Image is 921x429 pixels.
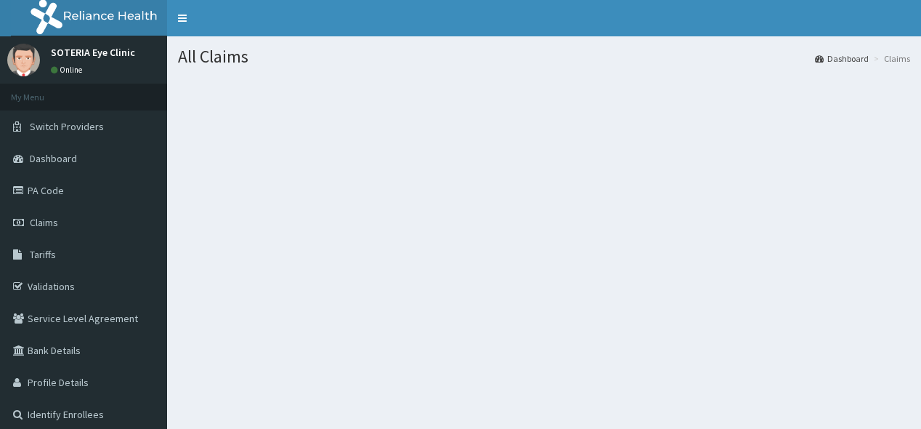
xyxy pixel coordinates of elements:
[7,44,40,76] img: User Image
[51,65,86,75] a: Online
[30,120,104,133] span: Switch Providers
[178,47,910,66] h1: All Claims
[30,216,58,229] span: Claims
[51,47,135,57] p: SOTERIA Eye Clinic
[815,52,869,65] a: Dashboard
[30,152,77,165] span: Dashboard
[30,248,56,261] span: Tariffs
[870,52,910,65] li: Claims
